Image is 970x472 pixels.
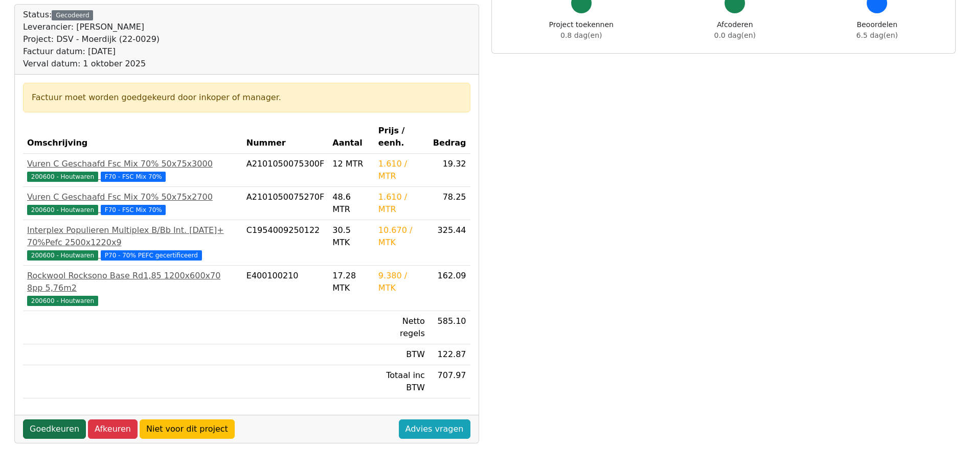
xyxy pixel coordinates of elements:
a: Niet voor dit project [140,419,235,439]
td: A2101050075270F [242,187,328,220]
span: 6.5 dag(en) [856,31,898,39]
div: Project toekennen [549,19,614,41]
th: Prijs / eenh. [374,121,429,154]
div: Gecodeerd [52,10,93,20]
span: 0.0 dag(en) [714,31,756,39]
span: F70 - FSC Mix 70% [101,172,166,182]
td: 707.97 [429,365,470,398]
div: Vuren C Geschaafd Fsc Mix 70% 50x75x2700 [27,191,238,203]
a: Goedkeuren [23,419,86,439]
div: 9.380 / MTK [378,270,425,294]
td: 19.32 [429,154,470,187]
div: 30.5 MTK [332,224,370,249]
div: Project: DSV - Moerdijk (22-0029) [23,33,160,45]
div: Beoordelen [856,19,898,41]
div: 1.610 / MTR [378,191,425,216]
td: 585.10 [429,311,470,344]
div: Verval datum: 1 oktober 2025 [23,58,160,70]
div: Leverancier: [PERSON_NAME] [23,21,160,33]
div: 10.670 / MTK [378,224,425,249]
span: 0.8 dag(en) [560,31,602,39]
a: Advies vragen [399,419,470,439]
td: A2101050075300F [242,154,328,187]
div: 12 MTR [332,158,370,170]
div: 1.610 / MTR [378,158,425,182]
td: 78.25 [429,187,470,220]
span: 200600 - Houtwaren [27,205,98,215]
a: Vuren C Geschaafd Fsc Mix 70% 50x75x2700200600 - Houtwaren F70 - FSC Mix 70% [27,191,238,216]
td: 162.09 [429,266,470,311]
span: 200600 - Houtwaren [27,250,98,261]
td: BTW [374,344,429,365]
div: 17.28 MTK [332,270,370,294]
div: Rockwool Rocksono Base Rd1,85 1200x600x70 8pp 5,76m2 [27,270,238,294]
div: Factuur moet worden goedgekeurd door inkoper of manager. [32,91,462,104]
span: P70 - 70% PEFC gecertificeerd [101,250,202,261]
a: Afkeuren [88,419,138,439]
th: Bedrag [429,121,470,154]
span: 200600 - Houtwaren [27,296,98,306]
div: 48.6 MTR [332,191,370,216]
div: Afcoderen [714,19,756,41]
td: E400100210 [242,266,328,311]
th: Omschrijving [23,121,242,154]
div: Vuren C Geschaafd Fsc Mix 70% 50x75x3000 [27,158,238,170]
div: Factuur datum: [DATE] [23,45,160,58]
div: Status: [23,9,160,70]
th: Aantal [328,121,374,154]
a: Vuren C Geschaafd Fsc Mix 70% 50x75x3000200600 - Houtwaren F70 - FSC Mix 70% [27,158,238,182]
td: C1954009250122 [242,220,328,266]
td: Netto regels [374,311,429,344]
td: 122.87 [429,344,470,365]
a: Interplex Populieren Multiplex B/Bb Int. [DATE]+ 70%Pefc 2500x1220x9200600 - Houtwaren P70 - 70% ... [27,224,238,261]
td: 325.44 [429,220,470,266]
a: Rockwool Rocksono Base Rd1,85 1200x600x70 8pp 5,76m2200600 - Houtwaren [27,270,238,306]
div: Interplex Populieren Multiplex B/Bb Int. [DATE]+ 70%Pefc 2500x1220x9 [27,224,238,249]
th: Nummer [242,121,328,154]
span: F70 - FSC Mix 70% [101,205,166,215]
td: Totaal inc BTW [374,365,429,398]
span: 200600 - Houtwaren [27,172,98,182]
